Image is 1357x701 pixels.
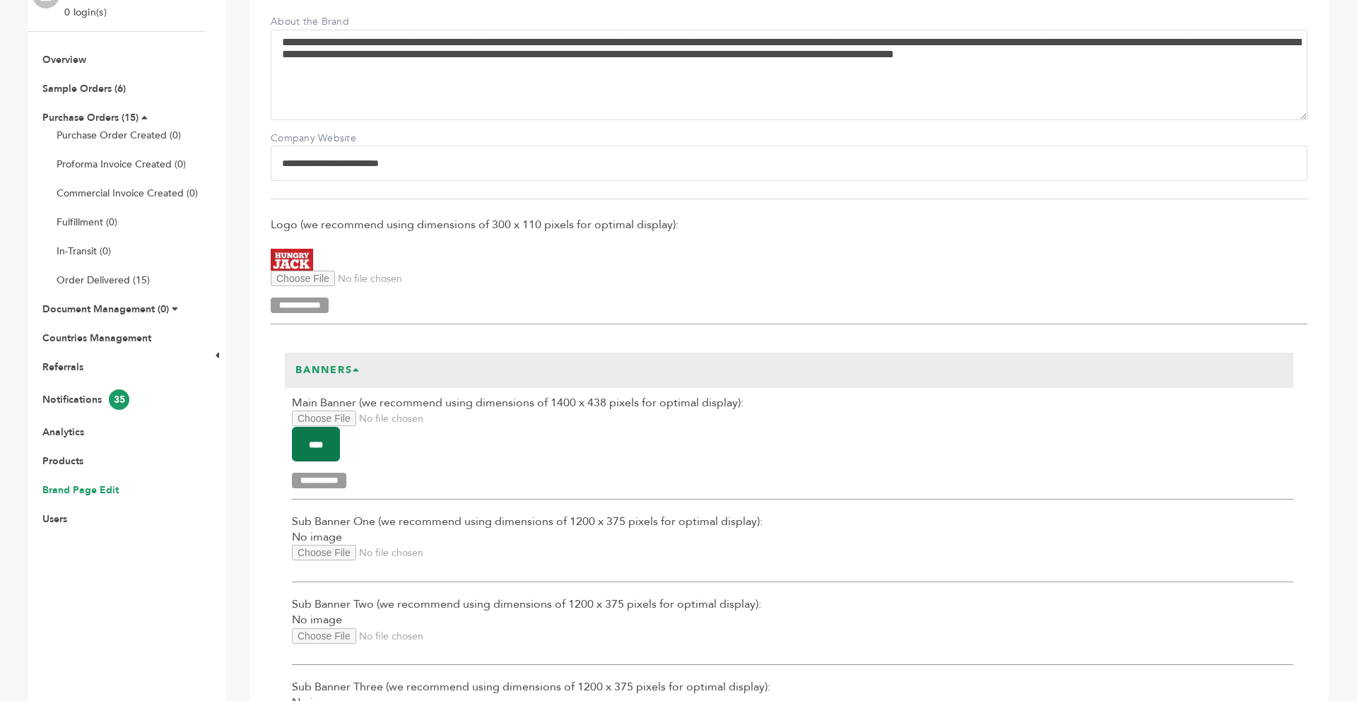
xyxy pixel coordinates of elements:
[271,15,370,29] label: About the Brand
[292,596,1293,612] span: Sub Banner Two (we recommend using dimensions of 1200 x 375 pixels for optimal display):
[42,512,67,526] a: Users
[57,129,181,142] a: Purchase Order Created (0)
[42,82,126,95] a: Sample Orders (6)
[42,454,83,468] a: Products
[292,514,1293,529] span: Sub Banner One (we recommend using dimensions of 1200 x 375 pixels for optimal display):
[292,596,1293,665] div: No image
[42,331,151,345] a: Countries Management
[271,217,1308,232] span: Logo (we recommend using dimensions of 300 x 110 pixels for optimal display):
[57,245,111,258] a: In-Transit (0)
[42,425,84,439] a: Analytics
[42,111,139,124] a: Purchase Orders (15)
[42,302,169,316] a: Document Management (0)
[57,273,150,287] a: Order Delivered (15)
[42,53,86,66] a: Overview
[57,158,186,171] a: Proforma Invoice Created (0)
[292,514,1293,582] div: No image
[292,395,1293,411] span: Main Banner (we recommend using dimensions of 1400 x 438 pixels for optimal display):
[57,187,198,200] a: Commercial Invoice Created (0)
[57,216,117,229] a: Fulfillment (0)
[42,393,129,406] a: Notifications35
[271,249,313,271] img: Hungry Jack
[271,131,370,146] label: Company Website
[42,483,119,497] a: Brand Page Edit
[109,389,129,410] span: 35
[42,360,83,374] a: Referrals
[285,353,371,388] h3: Banners
[292,679,1293,695] span: Sub Banner Three (we recommend using dimensions of 1200 x 375 pixels for optimal display):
